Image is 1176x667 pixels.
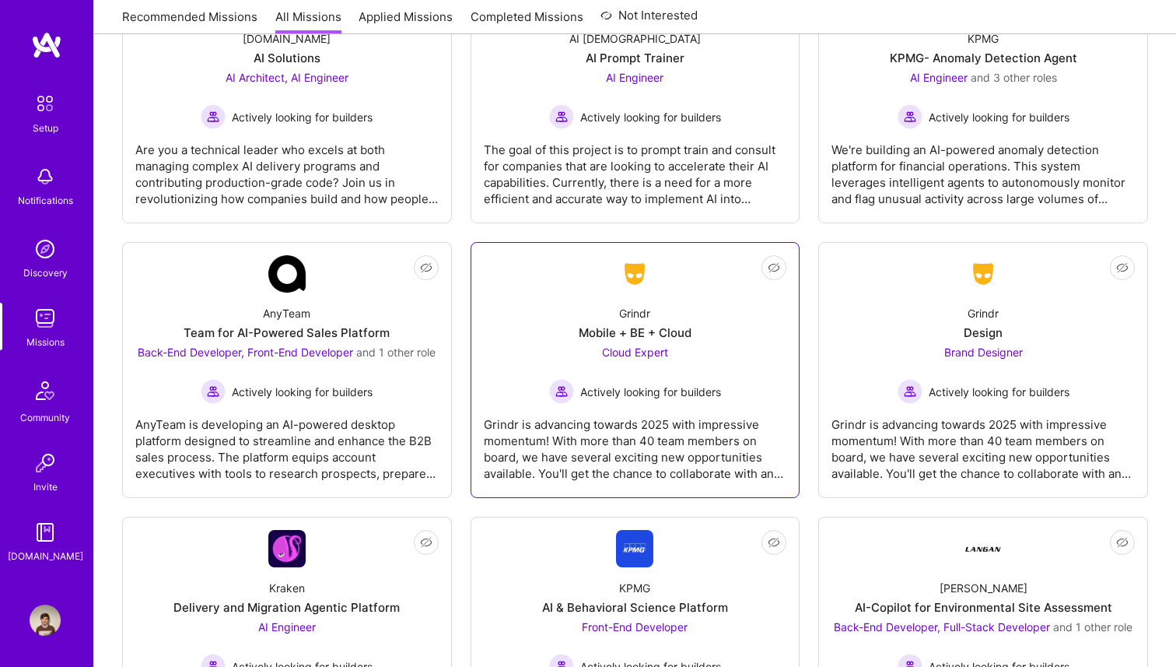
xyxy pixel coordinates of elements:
img: Actively looking for builders [898,104,922,129]
div: Setup [33,120,58,136]
img: Community [26,372,64,409]
img: Company Logo [616,530,653,567]
span: Cloud Expert [602,346,668,359]
span: Brand Designer [944,346,1023,359]
a: Company LogoGrindrMobile + BE + CloudCloud Expert Actively looking for buildersActively looking f... [484,255,787,485]
div: AI & Behavioral Science Platform [542,599,728,616]
a: Company LogoAnyTeamTeam for AI-Powered Sales PlatformBack-End Developer, Front-End Developer and ... [135,255,439,485]
div: [DOMAIN_NAME] [8,548,83,564]
span: Actively looking for builders [929,109,1069,125]
img: Actively looking for builders [549,379,574,404]
div: Invite [33,479,58,495]
div: Missions [26,334,65,350]
i: icon EyeClosed [420,262,432,274]
div: Mobile + BE + Cloud [579,325,691,341]
div: Kraken [269,580,305,596]
span: and 3 other roles [971,71,1057,84]
div: Grindr is advancing towards 2025 with impressive momentum! With more than 40 team members on boar... [831,404,1135,482]
span: Back-End Developer, Front-End Developer [138,346,353,359]
i: icon EyeClosed [1116,536,1129,549]
i: icon EyeClosed [420,536,432,549]
i: icon EyeClosed [768,536,780,549]
div: Grindr [619,305,650,321]
div: Design [964,325,1003,341]
div: KPMG [619,580,650,596]
a: Company LogoGrindrDesignBrand Designer Actively looking for buildersActively looking for builders... [831,255,1135,485]
span: Back-End Developer, Full-Stack Developer [834,620,1050,634]
div: AnyTeam is developing an AI-powered desktop platform designed to streamline and enhance the B2B s... [135,404,439,482]
img: logo [31,31,62,59]
img: User Avatar [30,605,61,636]
img: Actively looking for builders [201,379,226,404]
span: Actively looking for builders [232,384,373,400]
img: teamwork [30,303,61,334]
div: KPMG- Anomaly Detection Agent [890,50,1077,66]
div: Team for AI-Powered Sales Platform [184,325,390,341]
span: and 1 other role [356,346,436,359]
div: Grindr [968,305,999,321]
div: Delivery and Migration Agentic Platform [173,599,400,616]
img: Actively looking for builders [201,104,226,129]
span: Front-End Developer [582,620,688,634]
img: bell [30,161,61,192]
div: KPMG [968,30,999,47]
span: AI Engineer [910,71,968,84]
img: guide book [30,517,61,548]
span: and 1 other role [1053,620,1132,634]
img: Company Logo [268,255,306,293]
span: AI Engineer [258,620,316,634]
img: Company Logo [616,260,653,288]
img: Invite [30,448,61,479]
div: We're building an AI-powered anomaly detection platform for financial operations. This system lev... [831,129,1135,207]
div: AI Prompt Trainer [586,50,684,66]
div: The goal of this project is to prompt train and consult for companies that are looking to acceler... [484,129,787,207]
img: setup [29,87,61,120]
i: icon EyeClosed [768,262,780,274]
div: AI Solutions [254,50,320,66]
span: Actively looking for builders [580,384,721,400]
i: icon EyeClosed [1116,262,1129,274]
div: Grindr is advancing towards 2025 with impressive momentum! With more than 40 team members on boar... [484,404,787,482]
a: Applied Missions [359,9,453,34]
div: [PERSON_NAME] [940,580,1027,596]
a: Not Interested [600,6,698,34]
a: User Avatar [26,605,65,636]
div: [DOMAIN_NAME] [243,30,331,47]
a: All Missions [275,9,341,34]
a: Completed Missions [471,9,583,34]
img: Actively looking for builders [549,104,574,129]
div: AI-Copilot for Environmental Site Assessment [855,599,1112,616]
div: Discovery [23,265,68,281]
img: Company Logo [268,530,306,567]
span: AI Engineer [606,71,663,84]
div: AnyTeam [263,305,310,321]
span: Actively looking for builders [929,384,1069,400]
span: AI Architect, AI Engineer [226,71,348,84]
img: discovery [30,233,61,265]
span: Actively looking for builders [580,109,721,125]
div: Are you a technical leader who excels at both managing complex AI delivery programs and contribut... [135,129,439,207]
span: Actively looking for builders [232,109,373,125]
img: Company Logo [964,530,1002,567]
img: Company Logo [964,260,1002,288]
img: Actively looking for builders [898,379,922,404]
div: AI [DEMOGRAPHIC_DATA] [569,30,701,47]
div: Notifications [18,192,73,209]
div: Community [20,409,70,426]
a: Recommended Missions [122,9,257,34]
